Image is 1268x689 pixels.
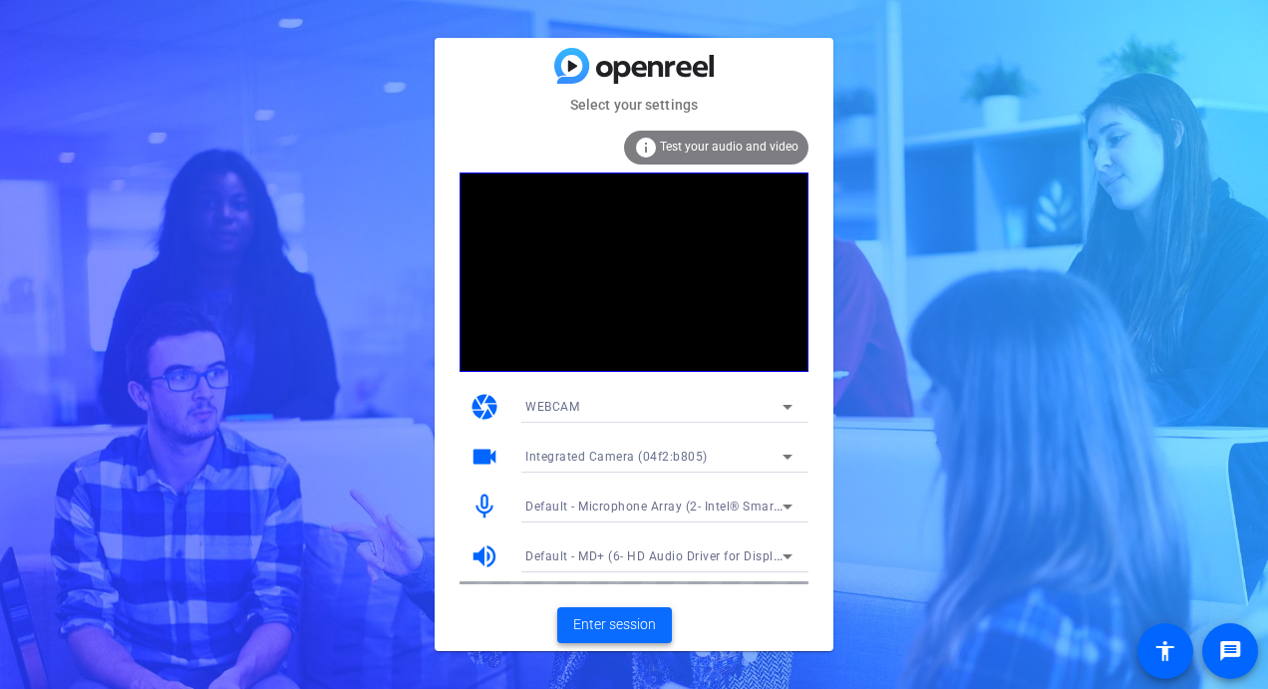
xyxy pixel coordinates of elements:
[470,392,499,422] mat-icon: camera
[1218,639,1242,663] mat-icon: message
[634,136,658,160] mat-icon: info
[470,442,499,472] mat-icon: videocam
[525,547,829,563] span: Default - MD+ (6- HD Audio Driver for Display Audio)
[1153,639,1177,663] mat-icon: accessibility
[470,541,499,571] mat-icon: volume_up
[554,48,714,83] img: blue-gradient.svg
[435,94,833,116] mat-card-subtitle: Select your settings
[525,498,1035,514] span: Default - Microphone Array (2- Intel® Smart Sound Technology for Digital Microphones)
[525,450,708,464] span: Integrated Camera (04f2:b805)
[557,607,672,643] button: Enter session
[660,140,798,154] span: Test your audio and video
[525,400,579,414] span: WEBCAM
[573,614,656,635] span: Enter session
[470,492,499,521] mat-icon: mic_none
